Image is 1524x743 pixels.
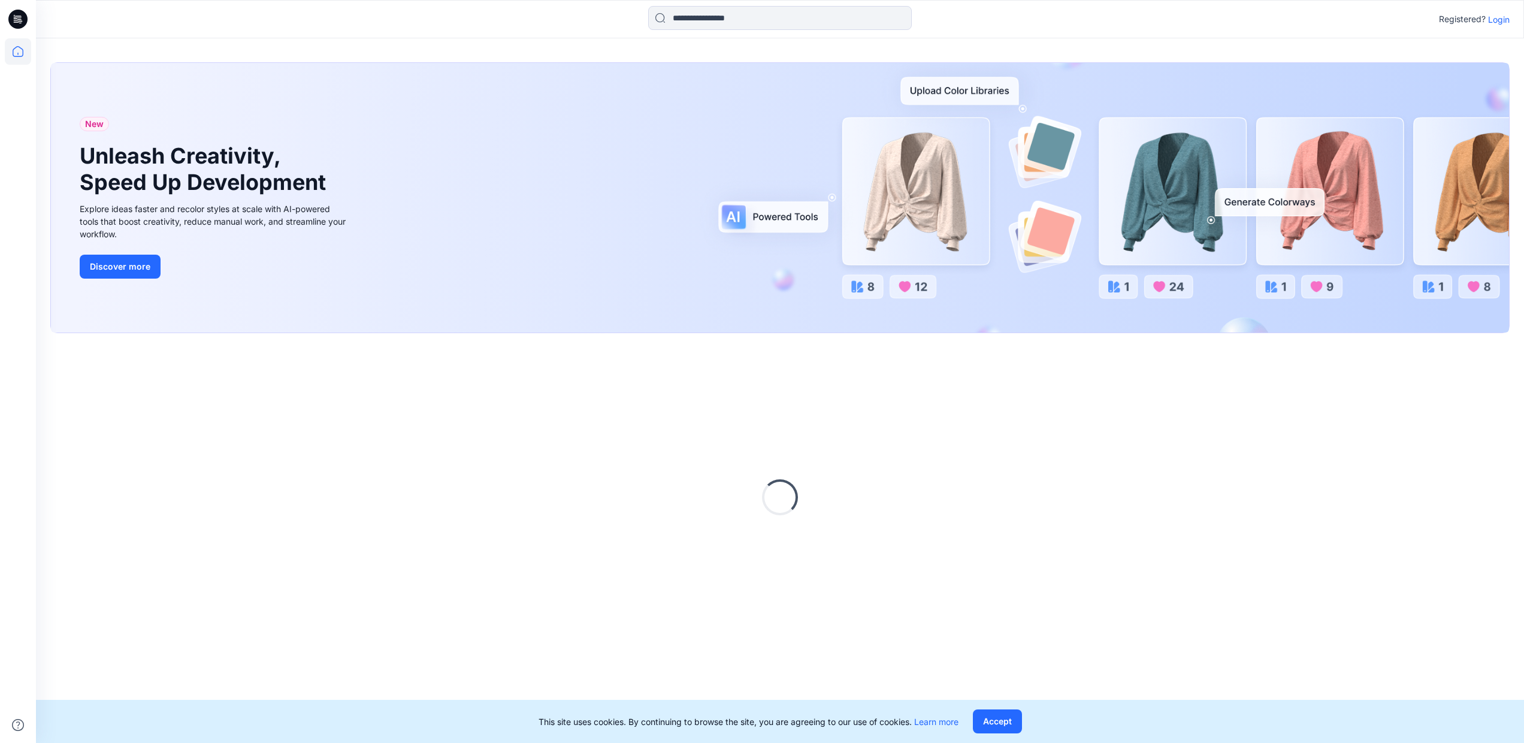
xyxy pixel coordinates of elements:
[80,143,331,195] h1: Unleash Creativity, Speed Up Development
[85,117,104,131] span: New
[1439,12,1486,26] p: Registered?
[80,255,161,279] button: Discover more
[914,717,958,727] a: Learn more
[80,203,349,240] div: Explore ideas faster and recolor styles at scale with AI-powered tools that boost creativity, red...
[80,255,349,279] a: Discover more
[1488,13,1510,26] p: Login
[973,709,1022,733] button: Accept
[539,715,958,728] p: This site uses cookies. By continuing to browse the site, you are agreeing to our use of cookies.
